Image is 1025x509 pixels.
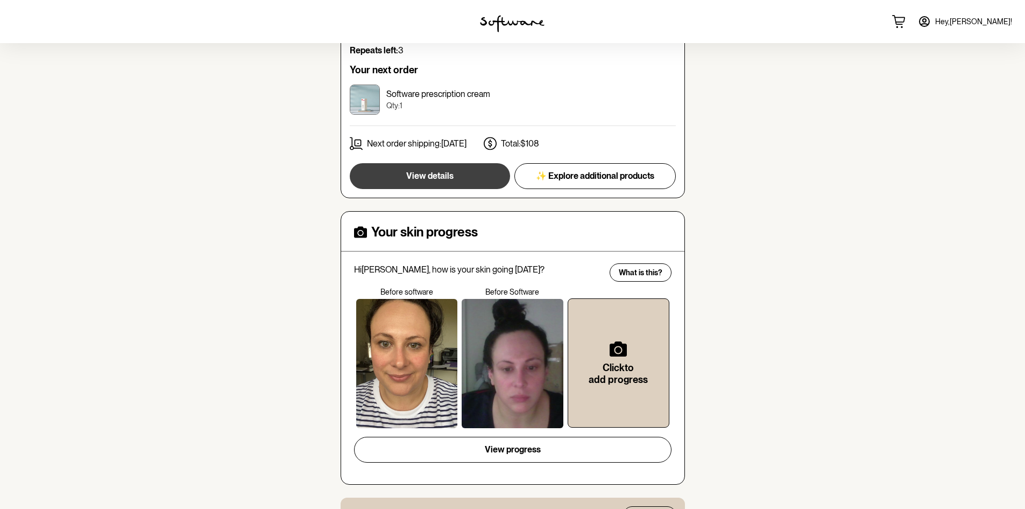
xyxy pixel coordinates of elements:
p: Software prescription cream [386,89,490,99]
p: Hi [PERSON_NAME] , how is your skin going [DATE]? [354,264,603,275]
span: ✨ Explore additional products [536,171,654,181]
strong: Repeats left: [350,45,398,55]
p: 3 [350,45,676,55]
h4: Your skin progress [371,225,478,240]
p: Qty: 1 [386,101,490,110]
img: software logo [480,15,545,32]
button: View progress [354,437,671,463]
span: View details [406,171,454,181]
button: View details [350,163,510,189]
span: Hey, [PERSON_NAME] ! [935,17,1012,26]
button: ✨ Explore additional products [514,163,676,189]
span: What is this? [619,268,662,277]
span: View progress [485,444,541,455]
p: Before software [354,288,460,297]
button: What is this? [610,263,671,282]
img: cktujd3cr00003e5xydhm4e2c.jpg [350,85,380,115]
p: Next order shipping: [DATE] [367,138,466,149]
p: Before Software [460,288,565,297]
p: Total: $108 [501,138,539,149]
h6: Your next order [350,64,676,76]
a: Hey,[PERSON_NAME]! [911,9,1019,34]
h6: Click to add progress [585,362,652,385]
